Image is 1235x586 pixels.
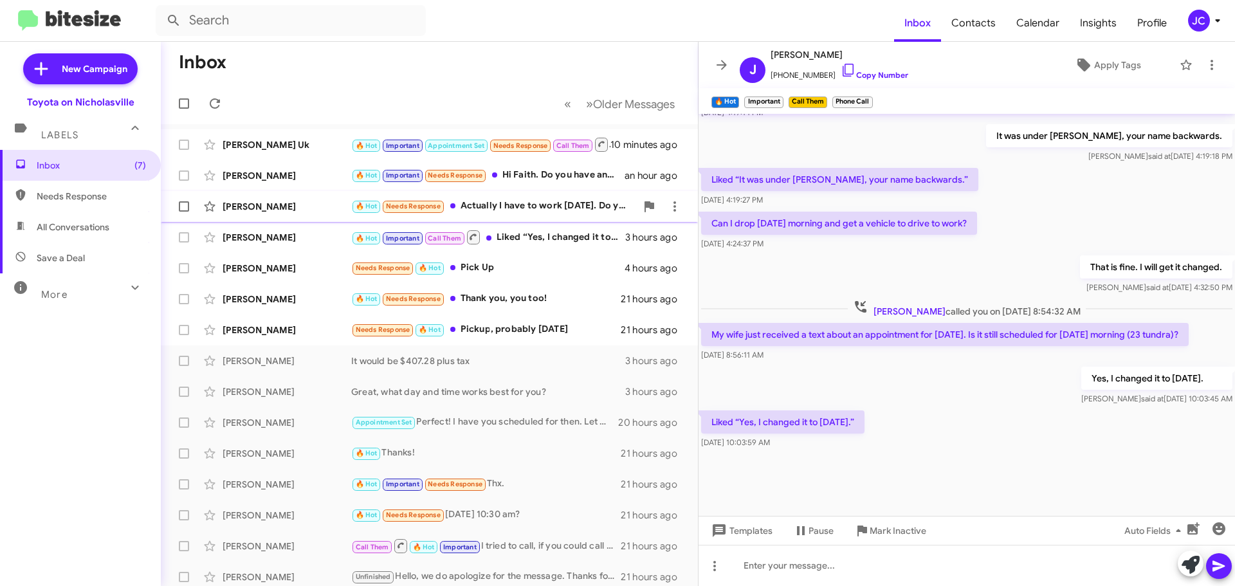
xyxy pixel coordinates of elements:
div: Liked “Yes, I changed it to [DATE].” [351,229,625,245]
span: Needs Response [386,295,441,303]
span: 🔥 Hot [413,543,435,551]
span: « [564,96,571,112]
button: JC [1177,10,1221,32]
span: More [41,289,68,300]
div: Perfect! I have you scheduled for then. Let me know if you need anything else and have a great day! [351,415,618,430]
span: said at [1141,394,1164,403]
div: Thanks! [351,446,621,461]
span: Needs Response [428,171,482,179]
button: Next [578,91,682,117]
span: 🔥 Hot [356,171,378,179]
span: [DATE] 8:56:11 AM [701,350,764,360]
span: Inbox [37,159,146,172]
nav: Page navigation example [557,91,682,117]
div: Hello, we do apologize for the message. Thanks for letting us know, we will update our records! H... [351,569,621,584]
div: 10 minutes ago [610,138,688,151]
span: Mark Inactive [870,519,926,542]
a: Profile [1127,5,1177,42]
a: Contacts [941,5,1006,42]
div: Toyota on Nicholasville [27,96,134,109]
div: [PERSON_NAME] [223,262,351,275]
span: [PERSON_NAME] [DATE] 10:03:45 AM [1081,394,1232,403]
span: Unfinished [356,572,391,581]
span: Important [386,480,419,488]
div: 3 hours ago [625,385,688,398]
div: [PERSON_NAME] [223,571,351,583]
span: New Campaign [62,62,127,75]
div: 21 hours ago [621,293,688,306]
div: [PERSON_NAME] [223,200,351,213]
span: Needs Response [356,325,410,334]
button: Templates [699,519,783,542]
span: Needs Response [493,142,548,150]
h1: Inbox [179,52,226,73]
span: 🔥 Hot [356,234,378,243]
button: Apply Tags [1041,53,1173,77]
small: Phone Call [832,96,872,108]
span: said at [1148,151,1171,161]
small: 🔥 Hot [711,96,739,108]
div: [PERSON_NAME] Uk [223,138,351,151]
div: Great, what day and time works best for you? [351,385,625,398]
span: 🔥 Hot [419,325,441,334]
span: Important [386,234,419,243]
a: Copy Number [841,70,908,80]
span: 🔥 Hot [419,264,441,272]
a: Inbox [894,5,941,42]
span: (7) [134,159,146,172]
div: [DATE] 10:30 am? [351,508,621,522]
div: 3 hours ago [625,354,688,367]
div: JC [1188,10,1210,32]
div: 4 hours ago [625,262,688,275]
span: [DATE] 4:24:37 PM [701,239,764,248]
a: Calendar [1006,5,1070,42]
div: Pickup, probably [DATE] [351,322,621,337]
span: Older Messages [593,97,675,111]
span: [DATE] 4:19:27 PM [701,195,763,205]
div: Thank you, you too! [351,291,621,306]
span: Save a Deal [37,252,85,264]
p: Liked “Yes, I changed it to [DATE].” [701,410,864,434]
div: [PERSON_NAME] [223,231,351,244]
div: 21 hours ago [621,324,688,336]
div: 21 hours ago [621,540,688,553]
span: Labels [41,129,78,141]
span: Needs Response [428,480,482,488]
div: [PERSON_NAME] [223,447,351,460]
p: Yes, I changed it to [DATE]. [1081,367,1232,390]
span: Apply Tags [1094,53,1141,77]
div: [PERSON_NAME] [223,324,351,336]
span: 🔥 Hot [356,449,378,457]
div: Pick Up [351,261,625,275]
p: Can I drop [DATE] morning and get a vehicle to drive to work? [701,212,977,235]
small: Important [744,96,783,108]
span: Needs Response [356,264,410,272]
a: Insights [1070,5,1127,42]
p: Liked “It was under [PERSON_NAME], your name backwards.” [701,168,978,191]
span: called you on [DATE] 8:54:32 AM [848,299,1086,318]
div: 21 hours ago [621,509,688,522]
span: Important [443,543,477,551]
div: Thx. [351,477,621,491]
span: 🔥 Hot [356,511,378,519]
span: [PERSON_NAME] [DATE] 4:32:50 PM [1086,282,1232,292]
button: Mark Inactive [844,519,937,542]
span: J [749,60,756,80]
span: Call Them [556,142,590,150]
div: [PERSON_NAME] [223,354,351,367]
span: Call Them [428,234,461,243]
p: It was under [PERSON_NAME], your name backwards. [986,124,1232,147]
button: Auto Fields [1114,519,1196,542]
input: Search [156,5,426,36]
div: [PERSON_NAME] [223,540,351,553]
span: Needs Response [386,511,441,519]
div: [PERSON_NAME] [223,385,351,398]
div: 20 hours ago [618,416,688,429]
div: Hi Faith. Do you have anything available at 8 [DATE] morning or [DATE] morning? [351,168,625,183]
span: [PERSON_NAME] [874,306,946,317]
span: Needs Response [37,190,146,203]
